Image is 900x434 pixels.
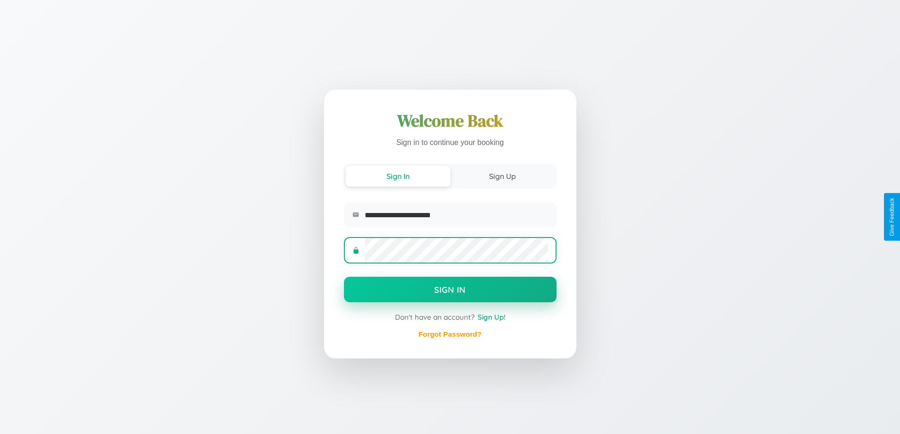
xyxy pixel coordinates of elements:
h1: Welcome Back [344,110,557,132]
button: Sign In [346,166,450,187]
button: Sign Up [450,166,555,187]
p: Sign in to continue your booking [344,136,557,150]
button: Sign In [344,277,557,302]
div: Give Feedback [889,198,895,236]
span: Sign Up! [478,313,506,322]
a: Forgot Password? [419,330,481,338]
div: Don't have an account? [344,313,557,322]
